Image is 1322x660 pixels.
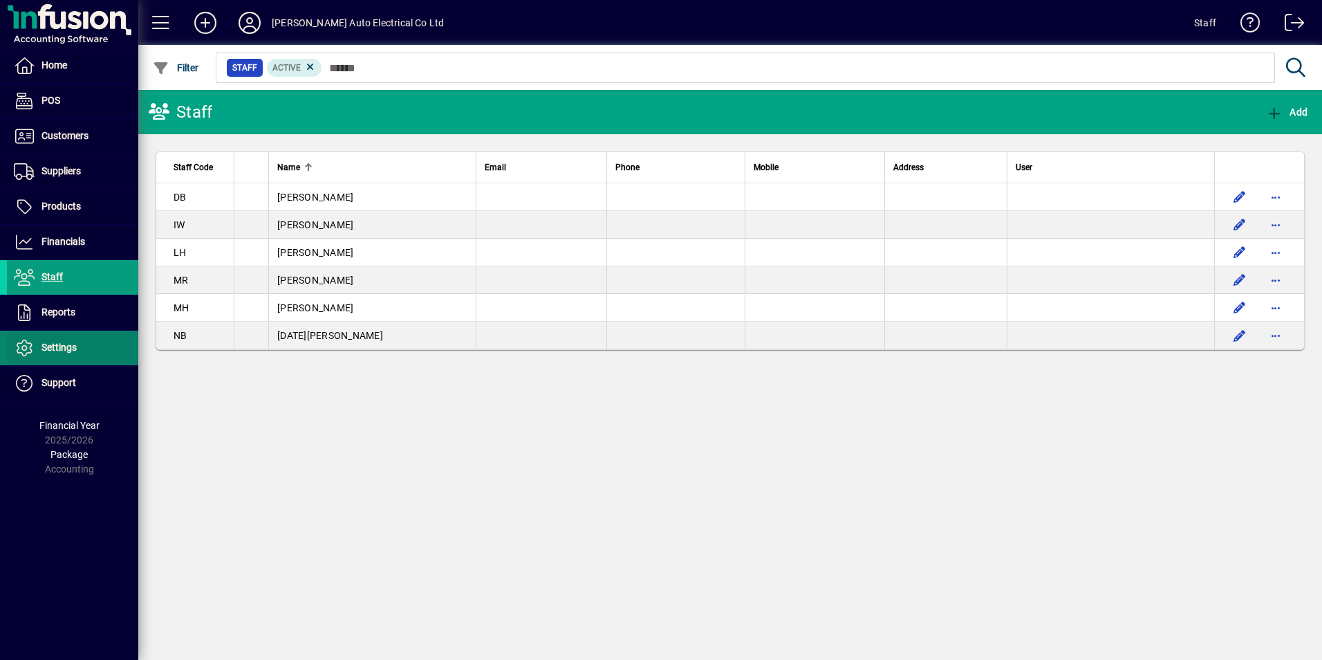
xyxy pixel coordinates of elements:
[149,101,212,123] div: Staff
[227,10,272,35] button: Profile
[7,84,138,118] a: POS
[7,225,138,259] a: Financials
[267,59,322,77] mat-chip: Activation Status: Active
[893,160,924,175] span: Address
[1229,241,1251,264] button: Edit
[277,160,467,175] div: Name
[277,247,353,258] span: [PERSON_NAME]
[41,377,76,388] span: Support
[41,95,60,106] span: POS
[41,342,77,353] span: Settings
[7,331,138,365] a: Settings
[272,63,301,73] span: Active
[1265,269,1287,291] button: More options
[174,160,225,175] div: Staff Code
[7,48,138,83] a: Home
[41,236,85,247] span: Financials
[1265,324,1287,347] button: More options
[1229,214,1251,236] button: Edit
[41,271,63,282] span: Staff
[754,160,779,175] span: Mobile
[1274,3,1305,48] a: Logout
[1229,297,1251,319] button: Edit
[1265,297,1287,319] button: More options
[7,190,138,224] a: Products
[1265,241,1287,264] button: More options
[277,302,353,313] span: [PERSON_NAME]
[272,12,444,34] div: [PERSON_NAME] Auto Electrical Co Ltd
[1229,186,1251,208] button: Edit
[277,160,300,175] span: Name
[1265,186,1287,208] button: More options
[615,160,736,175] div: Phone
[232,61,257,75] span: Staff
[1265,214,1287,236] button: More options
[1229,324,1251,347] button: Edit
[174,219,185,230] span: IW
[149,55,203,80] button: Filter
[1263,100,1311,125] button: Add
[41,130,89,141] span: Customers
[50,449,88,460] span: Package
[174,160,213,175] span: Staff Code
[754,160,876,175] div: Mobile
[277,275,353,286] span: [PERSON_NAME]
[174,330,187,341] span: NB
[7,366,138,401] a: Support
[41,201,81,212] span: Products
[41,306,75,318] span: Reports
[485,160,598,175] div: Email
[174,192,187,203] span: DB
[174,247,187,258] span: LH
[277,330,383,341] span: [DATE][PERSON_NAME]
[1266,107,1307,118] span: Add
[1194,12,1216,34] div: Staff
[1229,269,1251,291] button: Edit
[174,275,189,286] span: MR
[615,160,640,175] span: Phone
[41,59,67,71] span: Home
[277,192,353,203] span: [PERSON_NAME]
[153,62,199,73] span: Filter
[1016,160,1032,175] span: User
[7,295,138,330] a: Reports
[174,302,189,313] span: MH
[485,160,506,175] span: Email
[41,165,81,176] span: Suppliers
[277,219,353,230] span: [PERSON_NAME]
[39,420,100,431] span: Financial Year
[7,119,138,154] a: Customers
[7,154,138,189] a: Suppliers
[1016,160,1206,175] div: User
[1230,3,1260,48] a: Knowledge Base
[183,10,227,35] button: Add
